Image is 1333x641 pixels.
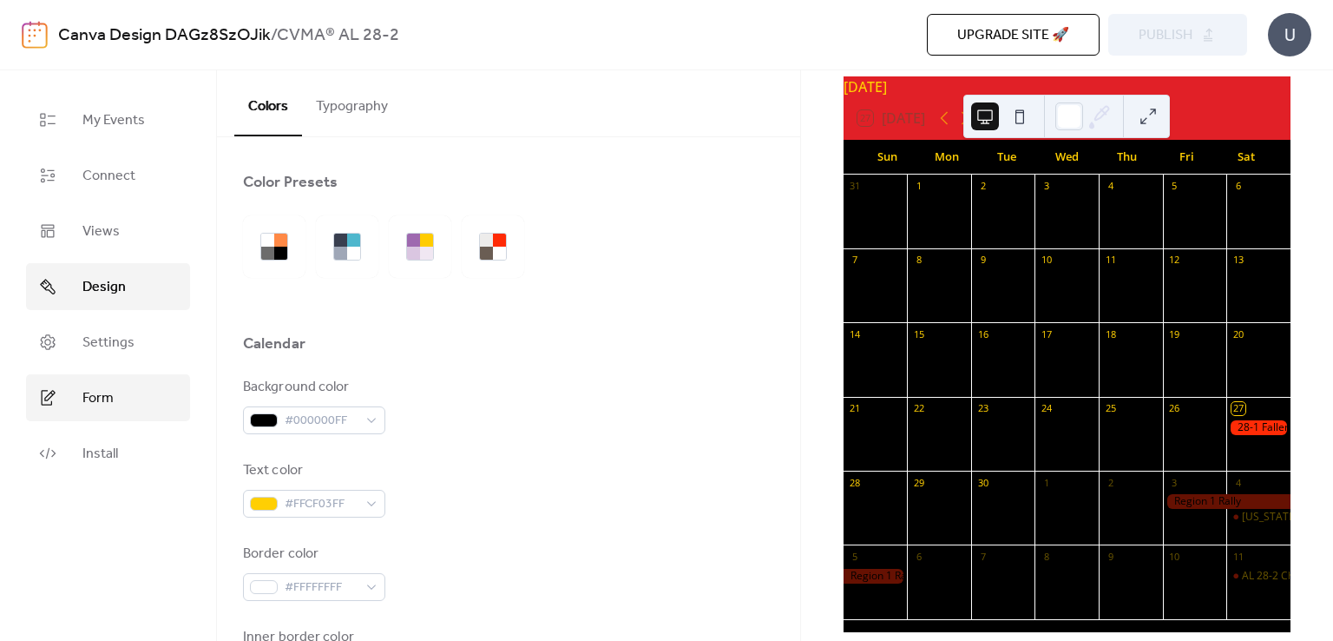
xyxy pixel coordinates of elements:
[243,460,382,481] div: Text color
[82,166,135,187] span: Connect
[1157,140,1217,175] div: Fri
[82,333,135,354] span: Settings
[1168,327,1181,340] div: 19
[1040,550,1053,563] div: 8
[976,254,989,267] div: 9
[1168,180,1181,193] div: 5
[82,110,145,131] span: My Events
[912,402,925,415] div: 22
[243,172,338,193] div: Color Presets
[849,476,862,489] div: 28
[1231,402,1244,415] div: 27
[1217,140,1277,175] div: Sat
[1104,180,1117,193] div: 4
[1168,254,1181,267] div: 12
[849,180,862,193] div: 31
[58,19,271,52] a: Canva Design DAGz8SzOJik
[857,140,917,175] div: Sun
[82,221,120,242] span: Views
[849,327,862,340] div: 14
[1168,550,1181,563] div: 10
[927,14,1100,56] button: Upgrade site 🚀
[271,19,277,52] b: /
[976,550,989,563] div: 7
[912,476,925,489] div: 29
[1040,476,1053,489] div: 1
[849,550,862,563] div: 5
[844,76,1290,97] div: [DATE]
[1268,13,1311,56] div: U
[26,263,190,310] a: Design
[26,152,190,199] a: Connect
[26,96,190,143] a: My Events
[26,374,190,421] a: Form
[976,476,989,489] div: 30
[912,254,925,267] div: 8
[234,70,302,136] button: Colors
[1104,476,1117,489] div: 2
[285,494,358,515] span: #FFCF03FF
[1040,327,1053,340] div: 17
[22,21,48,49] img: logo
[976,327,989,340] div: 16
[1163,494,1290,509] div: Region 1 Rally
[1104,402,1117,415] div: 25
[912,550,925,563] div: 6
[26,430,190,477] a: Install
[977,140,1037,175] div: Tue
[1231,550,1244,563] div: 11
[1037,140,1097,175] div: Wed
[1040,254,1053,267] div: 10
[912,327,925,340] div: 15
[1168,476,1181,489] div: 3
[1226,510,1290,525] div: Alabama Veterans Museum Coffee Call
[957,25,1069,46] span: Upgrade site 🚀
[285,578,358,598] span: #FFFFFFFF
[82,388,114,409] span: Form
[1104,550,1117,563] div: 9
[1231,476,1244,489] div: 4
[1231,327,1244,340] div: 20
[844,569,908,584] div: Region 1 Rally
[976,402,989,415] div: 23
[277,19,399,52] b: CVMA® AL 28-2
[1104,327,1117,340] div: 18
[82,444,118,465] span: Install
[917,140,977,175] div: Mon
[1226,569,1290,584] div: AL 28-2 Chapter Meeting
[1231,254,1244,267] div: 13
[243,544,382,565] div: Border color
[1231,180,1244,193] div: 6
[1168,402,1181,415] div: 26
[1040,180,1053,193] div: 3
[243,334,305,354] div: Calendar
[912,180,925,193] div: 1
[26,208,190,254] a: Views
[1040,402,1053,415] div: 24
[285,411,358,432] span: #000000FF
[1104,254,1117,267] div: 11
[849,254,862,267] div: 7
[1226,420,1290,435] div: 28-1 Fallen Hero’s Poker Run
[26,319,190,366] a: Settings
[82,277,126,298] span: Design
[976,180,989,193] div: 2
[302,70,402,135] button: Typography
[849,402,862,415] div: 21
[243,377,382,398] div: Background color
[1097,140,1157,175] div: Thu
